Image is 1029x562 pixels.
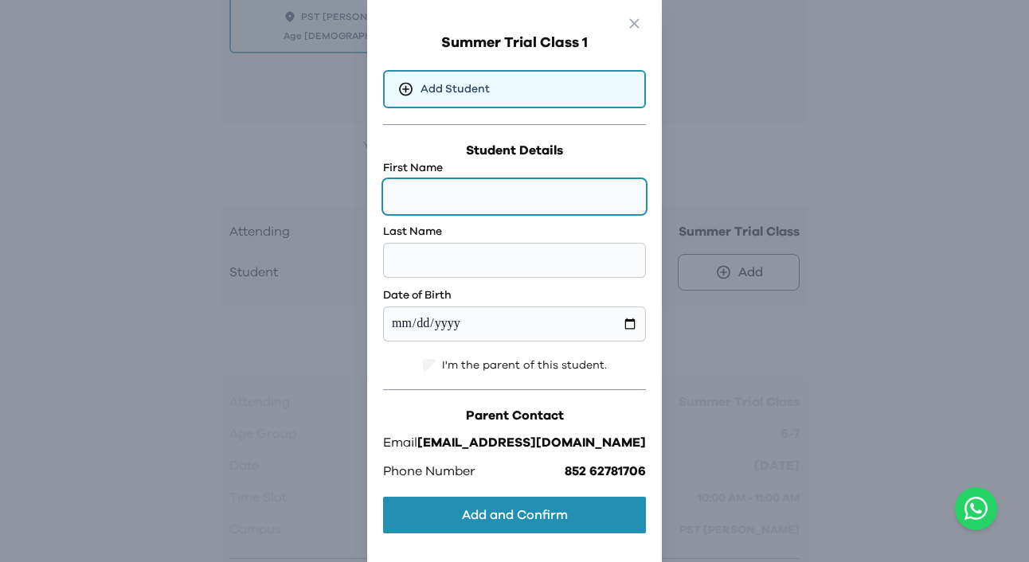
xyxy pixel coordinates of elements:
[383,497,646,533] button: Add and Confirm
[383,433,417,452] span: Email
[383,70,646,108] div: Add Student
[383,287,646,303] label: Date of Birth
[383,462,475,481] span: Phone Number
[383,32,646,54] h2: Summer Trial Class 1
[442,357,607,373] span: I'm the parent of this student.
[423,359,436,372] input: I'm the parent of this student.
[383,141,646,160] h3: Student Details
[565,462,646,481] span: 852 62781706
[383,224,646,240] label: Last Name
[383,160,646,176] label: First Name
[421,81,490,97] span: Add Student
[383,406,646,425] h3: Parent Contact
[417,433,646,452] span: [EMAIL_ADDRESS][DOMAIN_NAME]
